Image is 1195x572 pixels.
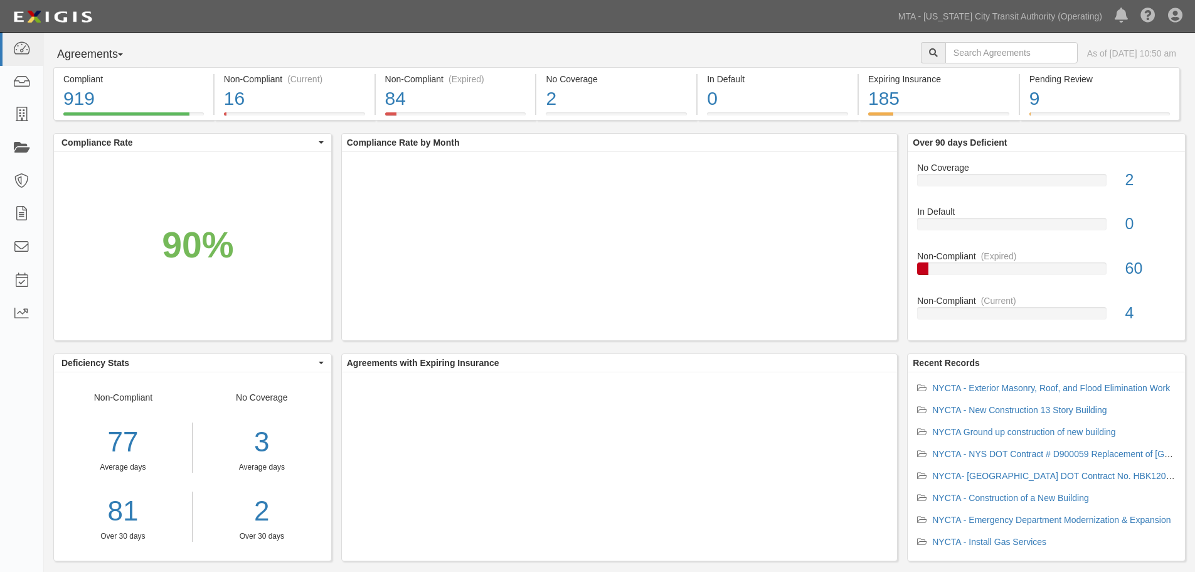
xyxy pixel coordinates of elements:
[546,85,687,112] div: 2
[908,205,1185,218] div: In Default
[859,112,1019,122] a: Expiring Insurance185
[1116,302,1185,325] div: 4
[162,220,233,271] div: 90%
[698,112,858,122] a: In Default0
[892,4,1108,29] a: MTA - [US_STATE] City Transit Authority (Operating)
[981,250,1017,262] div: (Expired)
[932,405,1107,415] a: NYCTA - New Construction 13 Story Building
[202,423,322,462] div: 3
[917,250,1176,294] a: Non-Compliant(Expired)60
[1116,169,1185,192] div: 2
[1029,73,1170,85] div: Pending Review
[287,73,322,85] div: (Current)
[224,85,365,112] div: 16
[54,531,192,542] div: Over 30 days
[917,205,1176,250] a: In Default0
[9,6,96,28] img: logo-5460c22ac91f19d4615b14bd174203de0afe785f0fc80cf4dbbc73dc1793850b.png
[53,112,213,122] a: Compliant919
[347,138,460,148] b: Compliance Rate by Month
[224,73,365,85] div: Non-Compliant (Current)
[868,85,1009,112] div: 185
[1087,47,1176,60] div: As of [DATE] 10:50 am
[945,42,1078,63] input: Search Agreements
[932,493,1089,503] a: NYCTA - Construction of a New Building
[53,42,147,67] button: Agreements
[63,85,204,112] div: 919
[908,161,1185,174] div: No Coverage
[63,73,204,85] div: Compliant
[932,383,1170,393] a: NYCTA - Exterior Masonry, Roof, and Flood Elimination Work
[917,161,1176,206] a: No Coverage2
[981,294,1016,307] div: (Current)
[202,531,322,542] div: Over 30 days
[1116,257,1185,280] div: 60
[202,492,322,531] a: 2
[1140,9,1155,24] i: Help Center - Complianz
[917,294,1176,330] a: Non-Compliant(Current)4
[54,423,192,462] div: 77
[913,358,980,368] b: Recent Records
[61,357,316,369] span: Deficiency Stats
[707,85,848,112] div: 0
[449,73,484,85] div: (Expired)
[385,85,526,112] div: 84
[932,427,1115,437] a: NYCTA Ground up construction of new building
[61,136,316,149] span: Compliance Rate
[868,73,1009,85] div: Expiring Insurance
[1116,213,1185,235] div: 0
[347,358,499,368] b: Agreements with Expiring Insurance
[908,294,1185,307] div: Non-Compliant
[215,112,374,122] a: Non-Compliant(Current)16
[54,462,192,473] div: Average days
[1020,112,1180,122] a: Pending Review9
[908,250,1185,262] div: Non-Compliant
[376,112,536,122] a: Non-Compliant(Expired)84
[546,73,687,85] div: No Coverage
[54,391,193,542] div: Non-Compliant
[913,138,1007,148] b: Over 90 days Deficient
[54,354,331,372] button: Deficiency Stats
[536,112,696,122] a: No Coverage2
[202,462,322,473] div: Average days
[54,492,192,531] a: 81
[1029,85,1170,112] div: 9
[932,537,1046,547] a: NYCTA - Install Gas Services
[707,73,848,85] div: In Default
[193,391,331,542] div: No Coverage
[54,134,331,151] button: Compliance Rate
[932,515,1171,525] a: NYCTA - Emergency Department Modernization & Expansion
[385,73,526,85] div: Non-Compliant (Expired)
